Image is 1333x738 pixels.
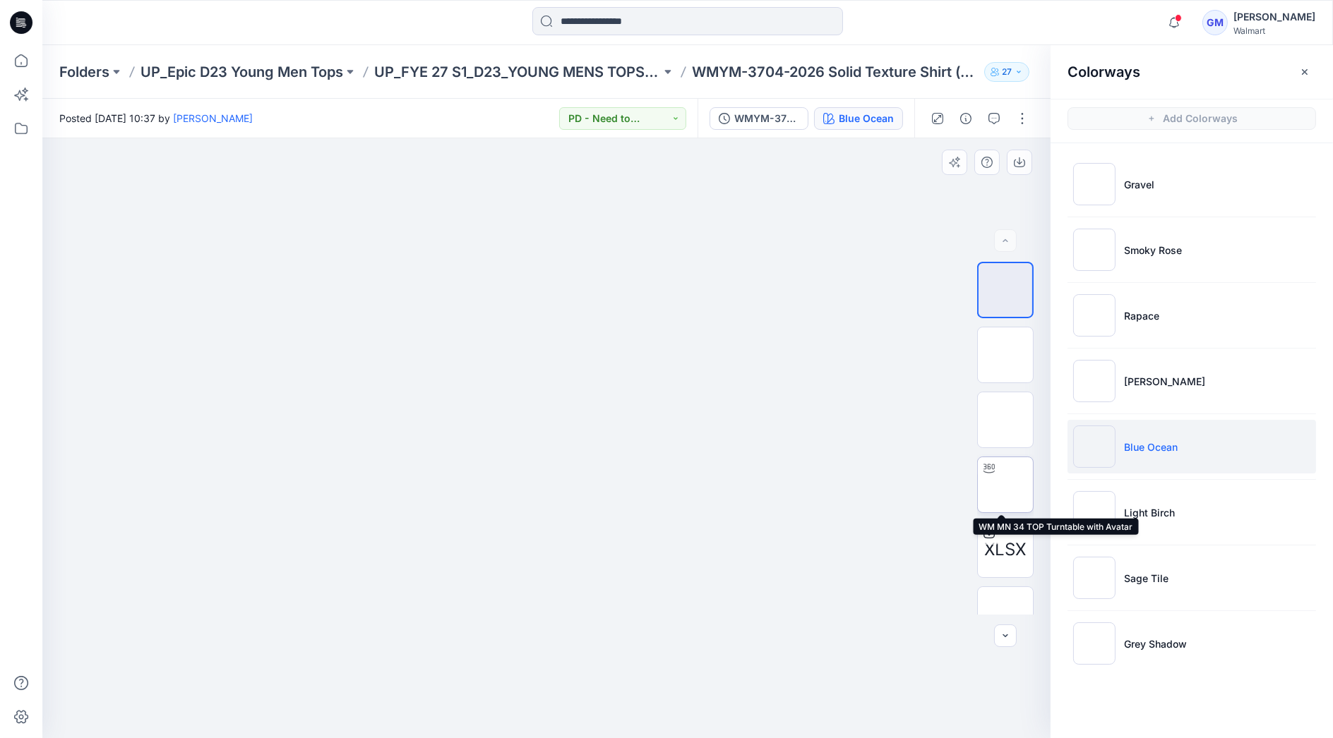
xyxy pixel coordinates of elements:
[1233,8,1315,25] div: [PERSON_NAME]
[814,107,903,130] button: Blue Ocean
[1073,491,1116,533] img: Light Birch
[59,111,253,126] span: Posted [DATE] 10:37 by
[734,111,799,126] div: WMYM-3704-2026 Solid Texture Shirt (set)_Full Colorway
[985,537,1027,562] span: XLSX
[1124,505,1175,520] p: Light Birch
[59,62,109,82] a: Folders
[1124,243,1182,258] p: Smoky Rose
[984,62,1029,82] button: 27
[1073,622,1116,665] img: Grey Shadow
[1073,360,1116,402] img: Brown Savanna
[1002,64,1012,80] p: 27
[1073,163,1116,205] img: Gravel
[1233,25,1315,36] div: Walmart
[839,111,894,126] div: Blue Ocean
[173,112,253,124] a: [PERSON_NAME]
[1202,10,1228,35] div: GM
[1124,440,1178,454] p: Blue Ocean
[1124,177,1154,192] p: Gravel
[955,107,977,130] button: Details
[1124,636,1187,651] p: Grey Shadow
[692,62,979,82] p: WMYM-3704-2026 Solid Texture Shirt (set)
[1073,425,1116,468] img: Blue Ocean
[141,62,343,82] a: UP_Epic D23 Young Men Tops
[1073,229,1116,271] img: Smoky Rose
[1124,374,1205,389] p: [PERSON_NAME]
[1073,294,1116,337] img: Rapace
[710,107,808,130] button: WMYM-3704-2026 Solid Texture Shirt (set)_Full Colorway
[1073,557,1116,599] img: Sage Tile
[1124,308,1159,323] p: Rapace
[1068,63,1140,80] h2: Colorways
[1124,571,1168,586] p: Sage Tile
[374,62,661,82] a: UP_FYE 27 S1_D23_YOUNG MENS TOPS EPIC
